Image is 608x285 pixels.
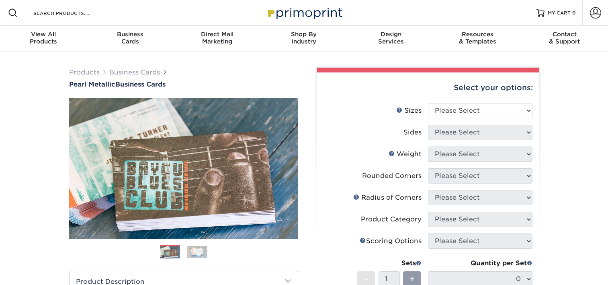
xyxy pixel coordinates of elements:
img: Pearl Metallic 01 [69,54,298,283]
span: Direct Mail [174,31,260,38]
a: Pearl MetallicBusiness Cards [69,81,298,88]
div: Marketing [174,31,260,45]
div: Sets [357,258,422,268]
a: Direct MailMarketing [174,26,260,52]
img: Primoprint [264,4,344,21]
a: Contact& Support [521,26,608,52]
div: Weight [389,149,422,159]
span: 0 [572,10,576,16]
div: Scoring Options [360,236,422,246]
div: Rounded Corners [362,171,422,181]
div: Product Category [361,215,422,224]
div: Services [348,31,434,45]
div: Cards [87,31,174,45]
a: DesignServices [348,26,434,52]
span: Contact [521,31,608,38]
div: Sides [403,128,422,137]
div: & Templates [434,31,521,45]
div: Select your options: [323,72,533,103]
span: + [409,273,415,285]
span: Design [348,31,434,38]
img: Business Cards 01 [160,242,180,262]
div: Quantity per Set [428,258,532,268]
span: - [364,273,368,285]
span: Shop By [260,31,347,38]
div: Industry [260,31,347,45]
div: Radius of Corners [353,193,422,202]
img: Business Cards 02 [187,246,207,258]
span: Pearl Metallic [69,81,115,88]
span: Business [87,31,174,38]
h1: Business Cards [69,81,298,88]
span: MY CART [548,10,571,17]
input: SEARCH PRODUCTS..... [33,8,111,18]
a: Resources& Templates [434,26,521,52]
a: Business Cards [109,68,160,76]
a: Shop ByIndustry [260,26,347,52]
a: Products [69,68,100,76]
span: Resources [434,31,521,38]
div: & Support [521,31,608,45]
div: Sizes [396,106,422,116]
a: BusinessCards [87,26,174,52]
